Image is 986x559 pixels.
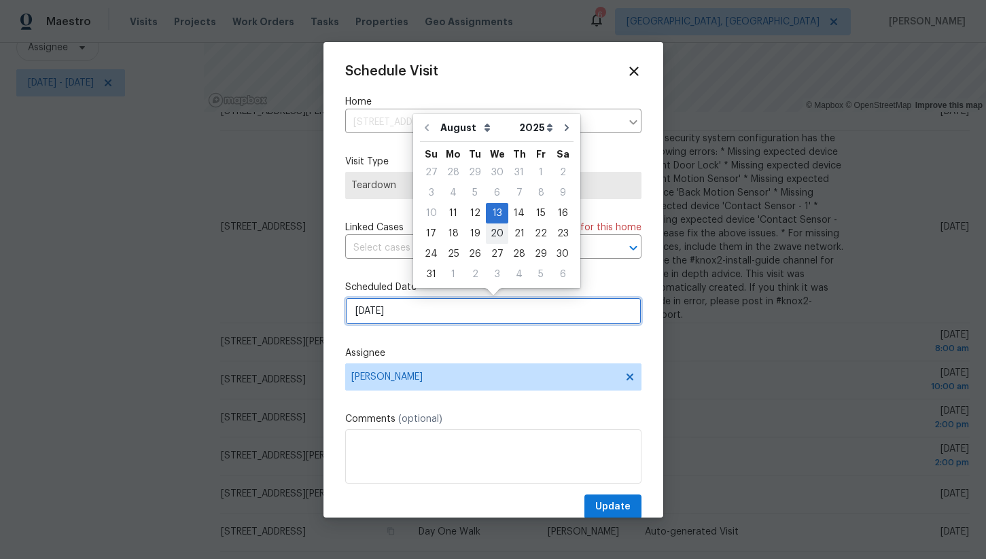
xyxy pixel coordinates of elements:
div: Sat Aug 16 2025 [552,203,574,223]
abbr: Saturday [557,149,569,159]
div: Sat Sep 06 2025 [552,264,574,285]
span: Close [627,64,641,79]
div: 29 [530,245,552,264]
div: Fri Aug 29 2025 [530,244,552,264]
div: Mon Sep 01 2025 [442,264,464,285]
div: Fri Aug 01 2025 [530,162,552,183]
label: Visit Type [345,155,641,168]
div: Thu Aug 14 2025 [508,203,530,223]
div: Sat Aug 02 2025 [552,162,574,183]
div: Tue Aug 05 2025 [464,183,486,203]
div: 9 [552,183,574,202]
div: Sat Aug 23 2025 [552,223,574,244]
div: Sun Jul 27 2025 [420,162,442,183]
abbr: Sunday [425,149,438,159]
div: Wed Sep 03 2025 [486,264,508,285]
div: 21 [508,224,530,243]
div: 18 [442,224,464,243]
div: Tue Jul 29 2025 [464,162,486,183]
div: Thu Aug 21 2025 [508,223,530,244]
div: 2 [464,265,486,284]
label: Scheduled Date [345,281,641,294]
div: Fri Sep 05 2025 [530,264,552,285]
div: 3 [486,265,508,284]
div: Sun Aug 31 2025 [420,264,442,285]
div: 17 [420,224,442,243]
div: 30 [486,163,508,182]
div: 14 [508,204,530,223]
input: Enter in an address [345,112,621,133]
div: 27 [420,163,442,182]
input: M/D/YYYY [345,297,641,325]
div: Sat Aug 09 2025 [552,183,574,203]
div: 31 [508,163,530,182]
div: Mon Aug 04 2025 [442,183,464,203]
div: 28 [508,245,530,264]
button: Go to next month [557,114,577,141]
span: Teardown [351,179,635,192]
div: Sat Aug 30 2025 [552,244,574,264]
div: 1 [442,265,464,284]
div: 16 [552,204,574,223]
div: 5 [464,183,486,202]
div: 4 [508,265,530,284]
div: 6 [486,183,508,202]
span: [PERSON_NAME] [351,372,618,382]
div: Sun Aug 17 2025 [420,223,442,244]
div: Wed Jul 30 2025 [486,162,508,183]
div: Thu Sep 04 2025 [508,264,530,285]
span: Schedule Visit [345,65,438,78]
div: 12 [464,204,486,223]
div: Thu Jul 31 2025 [508,162,530,183]
div: 29 [464,163,486,182]
div: Wed Aug 20 2025 [486,223,508,244]
div: Wed Aug 13 2025 [486,203,508,223]
div: 25 [442,245,464,264]
abbr: Monday [446,149,461,159]
div: 3 [420,183,442,202]
select: Year [516,118,557,138]
div: 15 [530,204,552,223]
span: Linked Cases [345,221,404,234]
div: Fri Aug 22 2025 [530,223,552,244]
div: Mon Aug 18 2025 [442,223,464,244]
div: 1 [530,163,552,182]
abbr: Thursday [513,149,526,159]
div: 26 [464,245,486,264]
div: 31 [420,265,442,284]
label: Assignee [345,346,641,360]
div: Tue Sep 02 2025 [464,264,486,285]
select: Month [437,118,516,138]
div: 30 [552,245,574,264]
div: 10 [420,204,442,223]
div: 28 [442,163,464,182]
input: Select cases [345,238,603,259]
div: 23 [552,224,574,243]
div: Thu Aug 07 2025 [508,183,530,203]
div: 7 [508,183,530,202]
div: Fri Aug 15 2025 [530,203,552,223]
div: 19 [464,224,486,243]
abbr: Wednesday [490,149,505,159]
div: Thu Aug 28 2025 [508,244,530,264]
button: Go to previous month [417,114,437,141]
div: 20 [486,224,508,243]
abbr: Friday [536,149,546,159]
div: Tue Aug 19 2025 [464,223,486,244]
div: Mon Aug 11 2025 [442,203,464,223]
div: Tue Aug 26 2025 [464,244,486,264]
div: 27 [486,245,508,264]
div: Wed Aug 06 2025 [486,183,508,203]
label: Home [345,95,641,109]
button: Update [584,494,641,520]
span: (optional) [398,414,442,424]
abbr: Tuesday [469,149,481,159]
div: 5 [530,265,552,284]
button: Open [624,238,643,257]
div: Mon Jul 28 2025 [442,162,464,183]
div: 6 [552,265,574,284]
div: Sun Aug 03 2025 [420,183,442,203]
div: Sun Aug 10 2025 [420,203,442,223]
div: 4 [442,183,464,202]
div: Tue Aug 12 2025 [464,203,486,223]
